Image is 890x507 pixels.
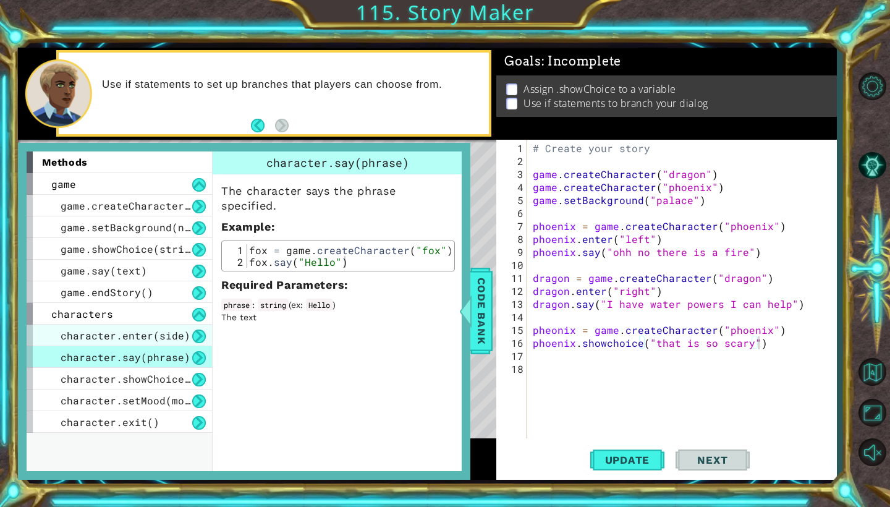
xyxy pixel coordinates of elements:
[251,119,275,132] button: Back
[854,68,890,104] button: Level Options
[499,258,527,271] div: 10
[221,220,275,233] strong: :
[306,299,333,311] code: Hello
[51,307,113,320] span: characters
[472,273,491,349] span: Code Bank
[61,351,190,364] span: character.say(phrase)
[499,168,527,181] div: 3
[854,147,890,183] button: AI Hint
[221,184,455,213] p: The character says the phrase specified.
[61,415,159,428] span: character.exit()
[676,443,750,477] button: Next
[499,297,527,310] div: 13
[499,284,527,297] div: 12
[499,219,527,232] div: 7
[27,151,212,173] div: methods
[499,336,527,349] div: 16
[275,119,289,132] button: Next
[499,232,527,245] div: 8
[225,256,247,268] div: 2
[499,362,527,375] div: 18
[225,244,247,256] div: 1
[300,300,306,310] span: :
[499,155,527,168] div: 2
[221,311,455,323] p: The text
[593,454,663,466] span: Update
[854,352,890,393] a: Back to Map
[221,220,271,233] span: Example
[252,300,258,310] span: :
[854,394,890,430] button: Maximize Browser
[221,278,345,291] span: Required Parameters
[213,151,464,174] div: character.say(phrase)
[499,349,527,362] div: 17
[499,181,527,194] div: 4
[61,372,295,385] span: character.showChoice(string1, string2)
[854,354,890,390] button: Back to Map
[61,286,153,299] span: game.endStory()
[258,299,289,311] code: string
[51,177,76,190] span: game
[61,329,190,342] span: character.enter(side)
[685,454,740,466] span: Next
[61,221,209,234] span: game.setBackground(name)
[61,242,265,255] span: game.showChoice(string1, string2)
[102,78,480,92] p: Use if statements to set up branches that players can choose from.
[499,142,527,155] div: 1
[499,245,527,258] div: 9
[499,194,527,207] div: 5
[61,394,203,407] span: character.setMood(mood)
[523,96,708,110] p: Use if statements to branch your dialog
[523,82,676,96] p: Assign .showChoice to a variable
[61,199,221,212] span: game.createCharacter(name)
[854,434,890,470] button: Unmute
[499,310,527,323] div: 14
[266,155,409,170] span: character.say(phrase)
[541,54,621,69] span: : Incomplete
[504,54,621,69] span: Goals
[221,299,252,311] code: phrase
[590,443,664,477] button: Update
[42,156,88,168] span: methods
[499,271,527,284] div: 11
[61,264,147,277] span: game.say(text)
[499,207,527,219] div: 6
[291,300,300,310] span: ex
[221,299,455,323] div: ( )
[344,278,348,291] span: :
[499,323,527,336] div: 15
